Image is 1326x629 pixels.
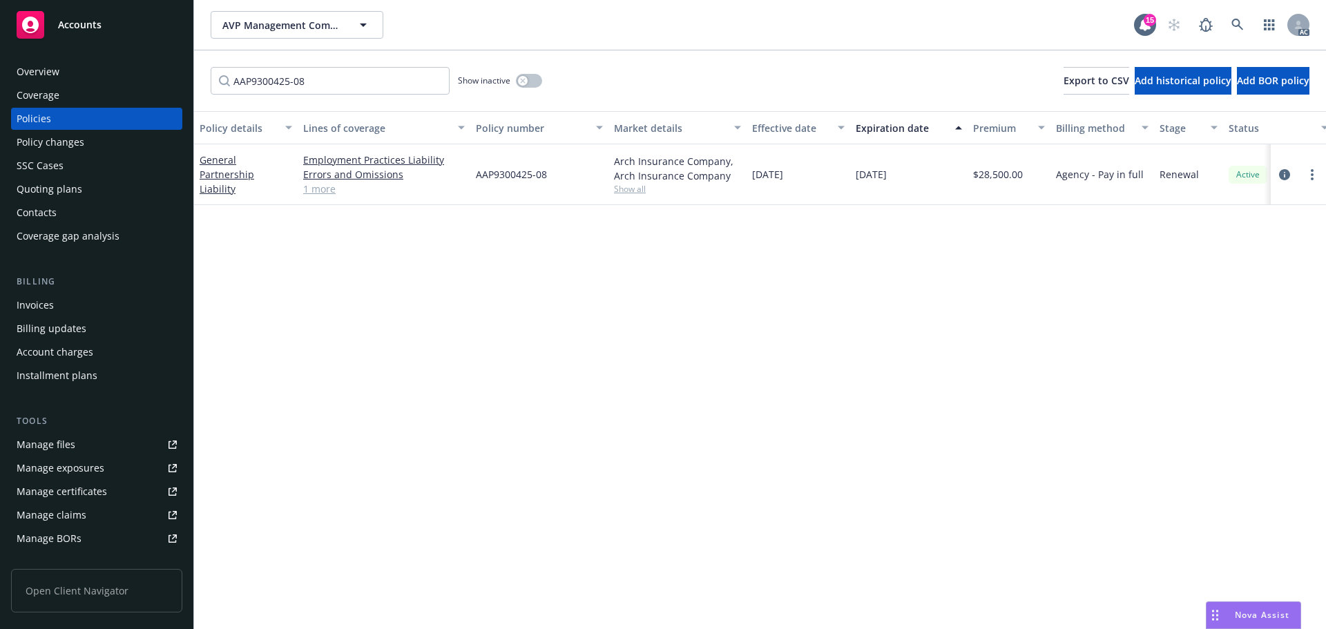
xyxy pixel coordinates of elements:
[17,504,86,526] div: Manage claims
[17,528,81,550] div: Manage BORs
[11,569,182,612] span: Open Client Navigator
[17,84,59,106] div: Coverage
[1304,166,1320,183] a: more
[298,111,470,144] button: Lines of coverage
[11,61,182,83] a: Overview
[11,341,182,363] a: Account charges
[11,131,182,153] a: Policy changes
[1160,167,1199,182] span: Renewal
[11,318,182,340] a: Billing updates
[1237,67,1309,95] button: Add BOR policy
[11,528,182,550] a: Manage BORs
[194,111,298,144] button: Policy details
[1256,11,1283,39] a: Switch app
[614,121,726,135] div: Market details
[1206,601,1301,629] button: Nova Assist
[1135,67,1231,95] button: Add historical policy
[11,84,182,106] a: Coverage
[1056,121,1133,135] div: Billing method
[17,131,84,153] div: Policy changes
[1064,74,1129,87] span: Export to CSV
[11,414,182,428] div: Tools
[11,275,182,289] div: Billing
[1192,11,1220,39] a: Report a Bug
[11,202,182,224] a: Contacts
[11,178,182,200] a: Quoting plans
[17,341,93,363] div: Account charges
[17,551,122,573] div: Summary of insurance
[17,108,51,130] div: Policies
[17,178,82,200] div: Quoting plans
[856,167,887,182] span: [DATE]
[303,182,465,196] a: 1 more
[11,225,182,247] a: Coverage gap analysis
[1237,74,1309,87] span: Add BOR policy
[1207,602,1224,628] div: Drag to move
[458,75,510,86] span: Show inactive
[11,108,182,130] a: Policies
[11,504,182,526] a: Manage claims
[1160,11,1188,39] a: Start snowing
[11,457,182,479] a: Manage exposures
[747,111,850,144] button: Effective date
[200,153,254,195] a: General Partnership Liability
[752,121,829,135] div: Effective date
[11,551,182,573] a: Summary of insurance
[303,153,465,167] a: Employment Practices Liability
[856,121,947,135] div: Expiration date
[11,481,182,503] a: Manage certificates
[17,434,75,456] div: Manage files
[11,6,182,44] a: Accounts
[1234,168,1262,181] span: Active
[1135,74,1231,87] span: Add historical policy
[200,121,277,135] div: Policy details
[58,19,102,30] span: Accounts
[1064,67,1129,95] button: Export to CSV
[11,155,182,177] a: SSC Cases
[1144,14,1156,26] div: 15
[17,481,107,503] div: Manage certificates
[608,111,747,144] button: Market details
[211,11,383,39] button: AVP Management Company, LLC
[17,294,54,316] div: Invoices
[614,183,741,195] span: Show all
[17,202,57,224] div: Contacts
[968,111,1050,144] button: Premium
[303,167,465,182] a: Errors and Omissions
[1235,609,1289,621] span: Nova Assist
[476,121,588,135] div: Policy number
[17,365,97,387] div: Installment plans
[1050,111,1154,144] button: Billing method
[1154,111,1223,144] button: Stage
[17,225,119,247] div: Coverage gap analysis
[1056,167,1144,182] span: Agency - Pay in full
[211,67,450,95] input: Filter by keyword...
[17,155,64,177] div: SSC Cases
[1160,121,1202,135] div: Stage
[17,61,59,83] div: Overview
[1229,121,1313,135] div: Status
[973,167,1023,182] span: $28,500.00
[752,167,783,182] span: [DATE]
[17,457,104,479] div: Manage exposures
[222,18,342,32] span: AVP Management Company, LLC
[11,294,182,316] a: Invoices
[614,154,741,183] div: Arch Insurance Company, Arch Insurance Company
[11,365,182,387] a: Installment plans
[1224,11,1251,39] a: Search
[476,167,547,182] span: AAP9300425-08
[17,318,86,340] div: Billing updates
[1276,166,1293,183] a: circleInformation
[11,434,182,456] a: Manage files
[850,111,968,144] button: Expiration date
[973,121,1030,135] div: Premium
[303,121,450,135] div: Lines of coverage
[470,111,608,144] button: Policy number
